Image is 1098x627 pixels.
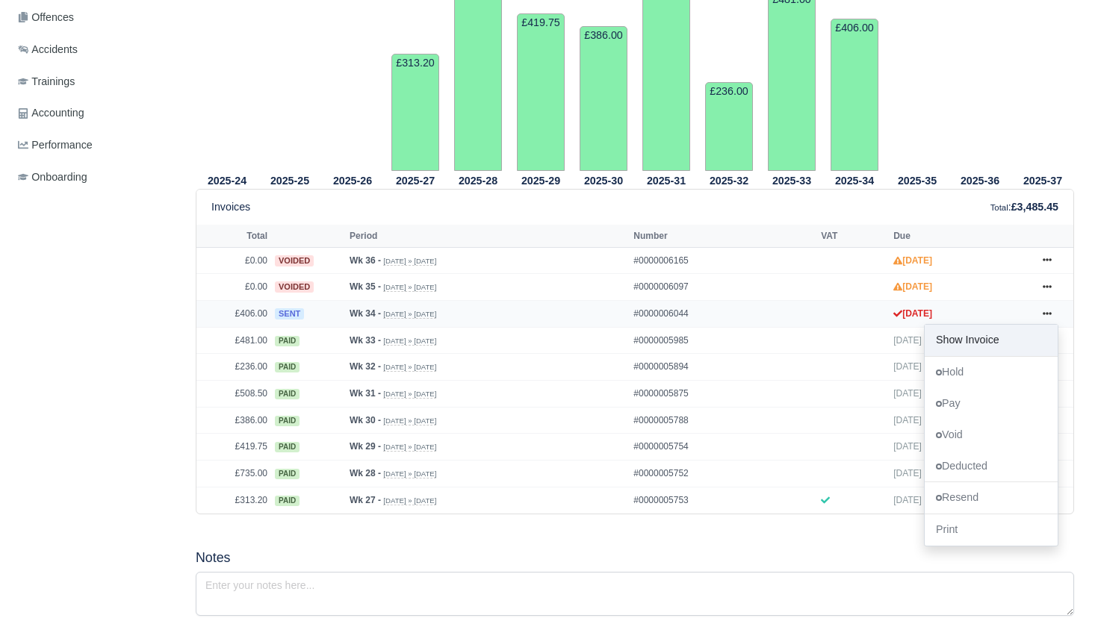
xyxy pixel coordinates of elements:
small: [DATE] » [DATE] [383,310,436,319]
td: #0000006044 [630,301,817,328]
th: VAT [817,225,890,247]
span: Performance [18,137,93,154]
span: Trainings [18,73,75,90]
small: Total [990,203,1008,212]
a: Accounting [12,99,178,128]
th: 2025-37 [1011,172,1074,190]
strong: Wk 34 - [350,308,381,319]
h5: Notes [196,550,1074,566]
strong: Wk 32 - [350,361,381,372]
strong: Wk 33 - [350,335,381,346]
th: 2025-28 [447,172,509,190]
td: #0000005753 [630,487,817,513]
td: £386.00 [196,407,271,434]
small: [DATE] » [DATE] [383,363,436,372]
small: [DATE] » [DATE] [383,417,436,425]
td: £313.20 [196,487,271,513]
a: Offences [12,3,178,32]
td: £313.20 [391,54,439,171]
th: 2025-26 [321,172,384,190]
strong: Wk 27 - [350,495,381,505]
strong: Wk 28 - [350,468,381,478]
th: 2025-24 [196,172,258,190]
span: Accidents [18,41,78,58]
th: 2025-29 [509,172,572,190]
span: paid [275,496,300,506]
td: £419.75 [517,13,565,171]
a: Hold [925,357,1058,388]
a: Trainings [12,67,178,96]
td: #0000006097 [630,274,817,301]
strong: Wk 36 - [350,255,381,266]
a: Accidents [12,35,178,64]
strong: Wk 35 - [350,281,381,292]
th: 2025-32 [698,172,760,190]
td: #0000005875 [630,381,817,408]
strong: £3,485.45 [1011,201,1058,213]
small: [DATE] » [DATE] [383,443,436,452]
th: Total [196,225,271,247]
td: £0.00 [196,247,271,274]
small: [DATE] » [DATE] [383,283,436,292]
a: Deducted [925,451,1058,482]
strong: [DATE] [893,255,932,266]
strong: Wk 29 - [350,441,381,452]
span: [DATE] [893,335,922,346]
th: Due [890,225,1029,247]
th: Period [346,225,630,247]
strong: [DATE] [893,308,932,319]
th: Number [630,225,817,247]
td: #0000005754 [630,434,817,461]
td: £419.75 [196,434,271,461]
th: 2025-25 [258,172,321,190]
span: Accounting [18,104,84,122]
td: #0000005788 [630,407,817,434]
td: £508.50 [196,381,271,408]
span: paid [275,442,300,452]
a: Show Invoice [925,325,1058,356]
td: #0000005985 [630,327,817,354]
td: #0000005752 [630,461,817,487]
span: [DATE] [893,415,922,425]
span: [DATE] [893,441,922,452]
span: [DATE] [893,388,922,399]
a: Performance [12,131,178,160]
span: paid [275,362,300,372]
span: paid [275,416,300,426]
span: sent [275,308,304,319]
td: £735.00 [196,461,271,487]
span: Offences [18,9,74,26]
a: Void [925,419,1058,451]
span: voided [275,255,314,266]
td: £406.00 [196,301,271,328]
td: #0000005894 [630,354,817,381]
iframe: Chat Widget [829,454,1098,627]
span: [DATE] [893,361,922,372]
strong: Wk 31 - [350,388,381,399]
span: paid [275,469,300,479]
td: #0000006165 [630,247,817,274]
th: 2025-30 [572,172,635,190]
th: 2025-36 [949,172,1011,190]
td: £481.00 [196,327,271,354]
a: Pay [925,388,1058,419]
h6: Invoices [211,201,250,213]
span: paid [275,389,300,399]
th: 2025-33 [760,172,823,190]
small: [DATE] » [DATE] [383,470,436,478]
th: 2025-35 [886,172,949,190]
small: [DATE] » [DATE] [383,496,436,505]
td: £0.00 [196,274,271,301]
td: £386.00 [580,26,627,171]
strong: Wk 30 - [350,415,381,425]
span: Onboarding [18,169,87,186]
small: [DATE] » [DATE] [383,337,436,346]
small: [DATE] » [DATE] [383,257,436,266]
small: [DATE] » [DATE] [383,390,436,399]
td: £236.00 [705,82,753,171]
th: 2025-27 [384,172,447,190]
td: £236.00 [196,354,271,381]
a: Onboarding [12,163,178,192]
th: 2025-31 [635,172,698,190]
